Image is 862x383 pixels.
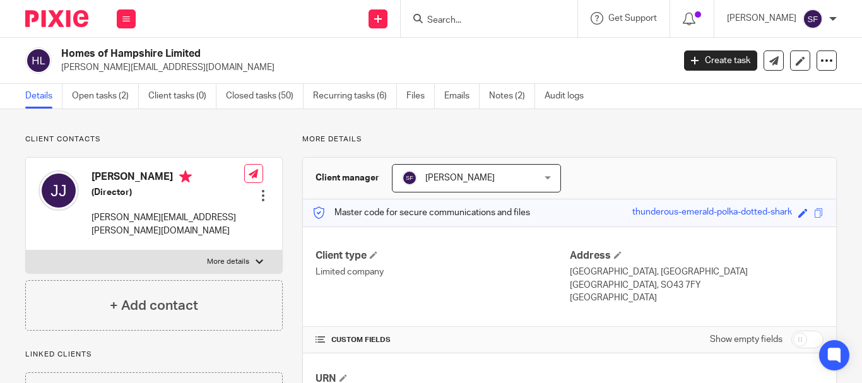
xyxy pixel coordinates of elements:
h2: Homes of Hampshire Limited [61,47,545,61]
a: Client tasks (0) [148,84,216,109]
a: Closed tasks (50) [226,84,304,109]
h4: + Add contact [110,296,198,315]
p: More details [302,134,837,144]
h5: (Director) [92,186,244,199]
img: svg%3E [38,170,79,211]
p: [PERSON_NAME] [727,12,796,25]
p: [GEOGRAPHIC_DATA], [GEOGRAPHIC_DATA] [570,266,824,278]
p: [GEOGRAPHIC_DATA] [570,292,824,304]
h4: CUSTOM FIELDS [316,335,569,345]
i: Primary [179,170,192,183]
img: svg%3E [25,47,52,74]
img: svg%3E [803,9,823,29]
img: svg%3E [402,170,417,186]
a: Open tasks (2) [72,84,139,109]
a: Audit logs [545,84,593,109]
h4: [PERSON_NAME] [92,170,244,186]
div: thunderous-emerald-polka-dotted-shark [632,206,792,220]
a: Recurring tasks (6) [313,84,397,109]
h4: Address [570,249,824,262]
label: Show empty fields [710,333,782,346]
img: Pixie [25,10,88,27]
h3: Client manager [316,172,379,184]
p: [GEOGRAPHIC_DATA], SO43 7FY [570,279,824,292]
p: [PERSON_NAME][EMAIL_ADDRESS][DOMAIN_NAME] [61,61,665,74]
p: Master code for secure communications and files [312,206,530,219]
p: Linked clients [25,350,283,360]
p: [PERSON_NAME][EMAIL_ADDRESS][PERSON_NAME][DOMAIN_NAME] [92,211,244,237]
span: [PERSON_NAME] [425,174,495,182]
a: Files [406,84,435,109]
p: Client contacts [25,134,283,144]
p: Limited company [316,266,569,278]
a: Details [25,84,62,109]
h4: Client type [316,249,569,262]
span: Get Support [608,14,657,23]
a: Notes (2) [489,84,535,109]
a: Create task [684,50,757,71]
a: Emails [444,84,480,109]
input: Search [426,15,540,27]
p: More details [207,257,249,267]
